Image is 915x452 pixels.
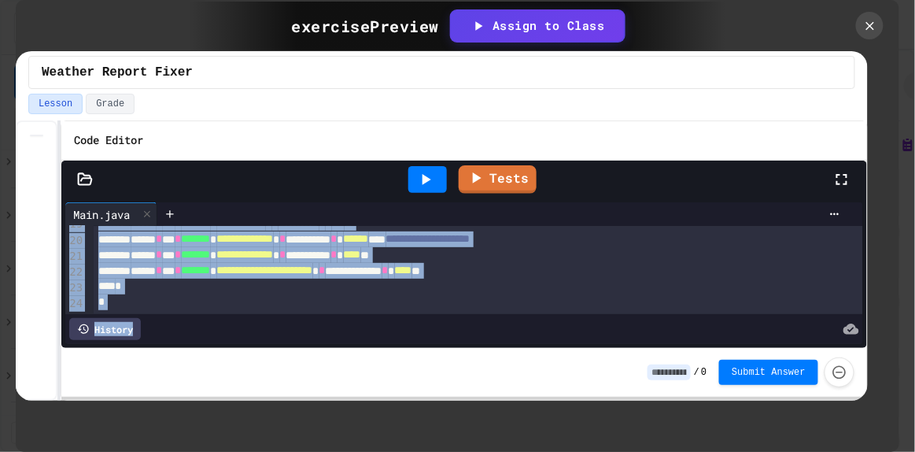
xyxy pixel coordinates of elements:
span: 0 [701,366,707,379]
span: / [694,366,699,379]
div: 20 [65,233,85,249]
div: Assign to Class [470,17,605,35]
div: 21 [65,249,85,265]
div: 23 [65,280,85,296]
div: Main.java [65,206,138,223]
span: Weather Report Fixer [42,63,193,82]
button: Grade [86,94,135,114]
div: History [69,318,141,340]
button: Assign to Class [452,11,624,41]
button: Lesson [28,94,83,114]
div: Main.java [65,202,157,226]
div: 22 [65,265,85,280]
button: Submit Answer [719,360,818,385]
h6: Code Editor [74,131,143,150]
div: 24 [65,296,85,312]
span: Submit Answer [732,366,806,379]
button: Force resubmission of student's answer (Admin only) [825,358,854,387]
a: Tests [459,165,537,194]
div: exercise Preview [292,14,440,38]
